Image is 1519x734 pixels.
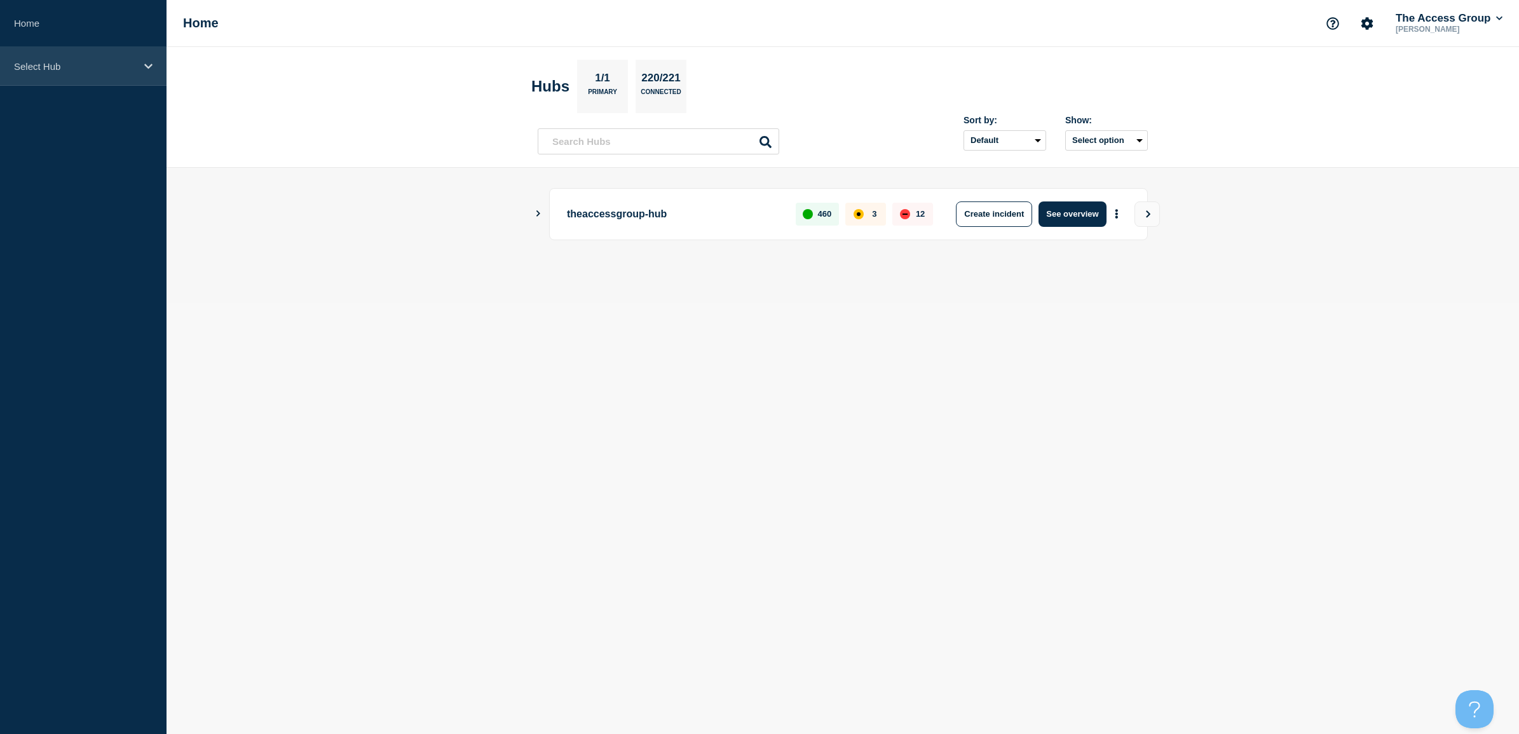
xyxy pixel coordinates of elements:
button: Support [1319,10,1346,37]
p: Primary [588,88,617,102]
button: See overview [1039,201,1106,227]
button: More actions [1108,202,1125,226]
div: Show: [1065,115,1148,125]
button: Show Connected Hubs [535,209,542,219]
button: The Access Group [1393,12,1505,25]
h2: Hubs [531,78,569,95]
select: Sort by [964,130,1046,151]
p: 1/1 [590,72,615,88]
div: down [900,209,910,219]
button: Select option [1065,130,1148,151]
button: Account settings [1354,10,1380,37]
p: 220/221 [637,72,685,88]
p: Select Hub [14,61,136,72]
div: affected [854,209,864,219]
p: [PERSON_NAME] [1393,25,1505,34]
button: View [1134,201,1160,227]
h1: Home [183,16,219,31]
p: 3 [872,209,876,219]
div: up [803,209,813,219]
p: 12 [916,209,925,219]
p: 460 [818,209,832,219]
div: Sort by: [964,115,1046,125]
p: theaccessgroup-hub [567,201,781,227]
button: Create incident [956,201,1032,227]
iframe: Help Scout Beacon - Open [1455,690,1494,728]
input: Search Hubs [538,128,779,154]
p: Connected [641,88,681,102]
